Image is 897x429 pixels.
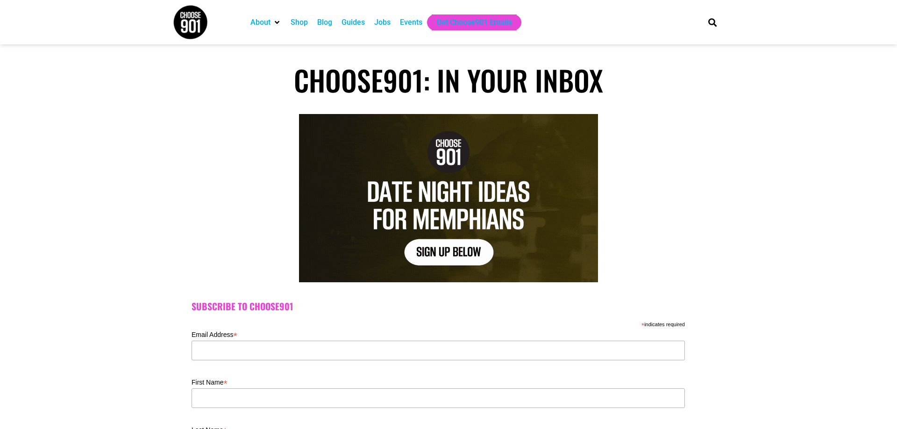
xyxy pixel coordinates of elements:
h2: Subscribe to Choose901 [192,301,705,312]
a: Jobs [374,17,391,28]
nav: Main nav [246,14,692,30]
a: Shop [291,17,308,28]
div: Search [705,14,720,30]
img: Text graphic with "Choose 901" logo. Reads: "7 Things to Do in Memphis This Week. Sign Up Below."... [299,114,598,282]
a: About [250,17,271,28]
label: First Name [192,376,685,387]
a: Get Choose901 Emails [436,17,512,28]
a: Blog [317,17,332,28]
div: indicates required [192,319,685,328]
div: About [246,14,286,30]
h1: Choose901: In Your Inbox [173,63,724,97]
label: Email Address [192,328,685,339]
a: Events [400,17,422,28]
a: Guides [342,17,365,28]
